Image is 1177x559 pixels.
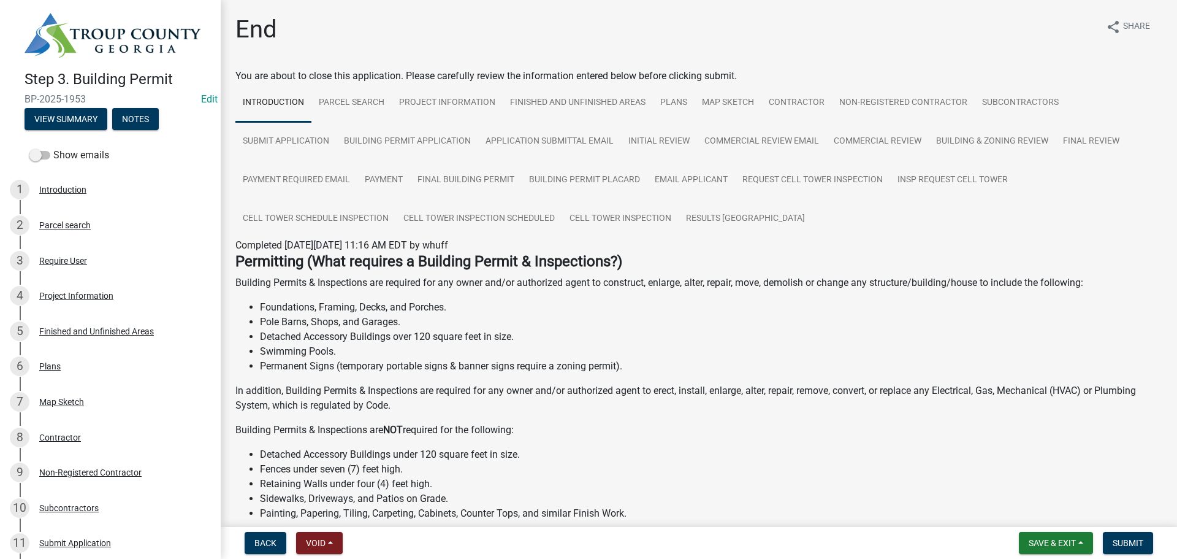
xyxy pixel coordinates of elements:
button: Void [296,532,343,554]
span: BP-2025-1953 [25,93,196,105]
i: share [1106,20,1121,34]
li: Detached Accessory Buildings over 120 square feet in size. [260,330,1162,344]
li: Fences under seven (7) feet high. [260,462,1162,477]
li: Permanent Signs (temporary portable signs & banner signs require a zoning permit). [260,359,1162,374]
a: Subcontractors [975,83,1066,123]
div: 9 [10,463,29,482]
li: Foundations, Framing, Decks, and Porches. [260,300,1162,315]
div: Require User [39,256,87,265]
button: Submit [1103,532,1153,554]
a: Non-Registered Contractor [832,83,975,123]
div: Introduction [39,185,86,194]
button: View Summary [25,108,107,130]
div: Project Information [39,291,113,300]
div: 1 [10,180,29,199]
div: Plans [39,362,61,371]
div: Finished and Unfinished Areas [39,327,154,336]
div: Contractor [39,433,81,442]
a: Application Submittal Email [478,122,621,161]
div: 2 [10,215,29,235]
a: Contractor [761,83,832,123]
a: Submit Application [235,122,337,161]
li: Retaining Walls under four (4) feet high. [260,477,1162,492]
li: Pole Barns, Shops, and Garages. [260,315,1162,330]
span: Share [1123,20,1150,34]
strong: Permitting (What requires a Building Permit & Inspections?) [235,253,622,270]
a: Final Building Permit [410,161,522,200]
a: Building Permit Application [337,122,478,161]
span: Completed [DATE][DATE] 11:16 AM EDT by whuff [235,239,448,251]
div: 4 [10,286,29,306]
strong: NOT [383,424,403,436]
a: Insp Request Cell Tower [890,161,1015,200]
div: 11 [10,533,29,553]
li: Swimming Pools. [260,344,1162,359]
a: Results [GEOGRAPHIC_DATA] [679,199,812,239]
wm-modal-confirm: Summary [25,115,107,125]
a: Parcel search [311,83,392,123]
button: Back [245,532,286,554]
div: 7 [10,392,29,412]
li: Sidewalks, Driveways, and Patios on Grade. [260,492,1162,506]
a: Finished and Unfinished Areas [503,83,653,123]
div: 6 [10,357,29,376]
span: Submit [1113,538,1143,548]
img: Troup County, Georgia [25,13,201,58]
p: In addition, Building Permits & Inspections are required for any owner and/or authorized agent to... [235,384,1162,413]
span: Save & Exit [1029,538,1076,548]
a: Commercial Review Email [697,122,826,161]
li: Swing Sets & Playground Equipment. [260,521,1162,536]
a: Commercial Review [826,122,929,161]
a: Building & Zoning Review [929,122,1056,161]
button: Save & Exit [1019,532,1093,554]
a: Cell Tower Schedule Inspection [235,199,396,239]
p: Building Permits & Inspections are required for any owner and/or authorized agent to construct, e... [235,276,1162,290]
h1: End [235,15,277,44]
a: Project Information [392,83,503,123]
div: 3 [10,251,29,271]
button: Notes [112,108,159,130]
a: Request Cell Tower Inspection [735,161,890,200]
a: Edit [201,93,218,105]
a: Final Review [1056,122,1127,161]
a: Plans [653,83,695,123]
wm-modal-confirm: Edit Application Number [201,93,218,105]
div: Map Sketch [39,398,84,406]
div: Submit Application [39,539,111,547]
div: Parcel search [39,221,91,229]
a: Cell Tower Inspection Scheduled [396,199,562,239]
a: Map Sketch [695,83,761,123]
span: Void [306,538,326,548]
a: Building Permit Placard [522,161,647,200]
a: Payment [357,161,410,200]
a: Introduction [235,83,311,123]
li: Detached Accessory Buildings under 120 square feet in size. [260,447,1162,462]
div: 5 [10,322,29,341]
div: 10 [10,498,29,518]
div: 8 [10,428,29,447]
div: Subcontractors [39,504,99,512]
a: Payment Required Email [235,161,357,200]
button: shareShare [1096,15,1160,39]
p: Building Permits & Inspections are required for the following: [235,423,1162,438]
h4: Step 3. Building Permit [25,71,211,88]
div: Non-Registered Contractor [39,468,142,477]
a: Email Applicant [647,161,735,200]
a: Initial Review [621,122,697,161]
wm-modal-confirm: Notes [112,115,159,125]
li: Painting, Papering, Tiling, Carpeting, Cabinets, Counter Tops, and similar Finish Work. [260,506,1162,521]
span: Back [254,538,276,548]
a: Cell Tower Inspection [562,199,679,239]
label: Show emails [29,148,109,163]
